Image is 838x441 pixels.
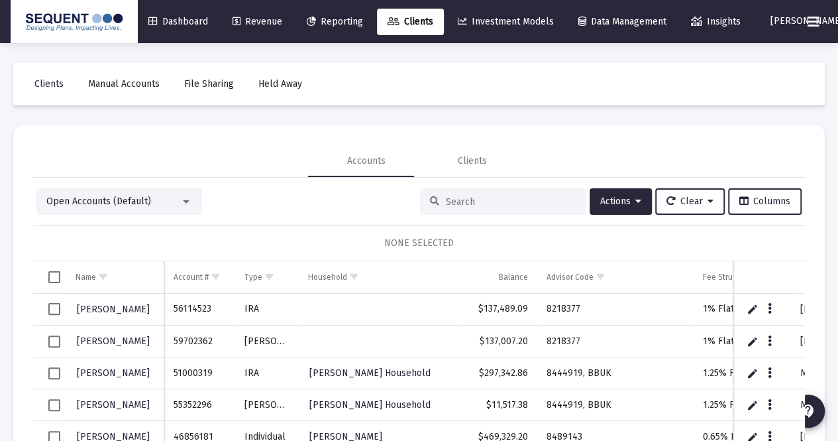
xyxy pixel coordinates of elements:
[77,336,150,347] span: [PERSON_NAME]
[258,78,302,90] span: Held Away
[76,272,96,283] div: Name
[48,303,60,315] div: Select row
[456,357,537,389] td: $297,342.86
[164,326,235,357] td: 59702362
[456,389,537,421] td: $11,517.38
[77,304,150,315] span: [PERSON_NAME]
[264,272,274,282] span: Show filter options for column 'Type'
[755,8,797,34] button: [PERSON_NAME]
[235,294,299,326] td: IRA
[21,9,128,35] img: Dashboard
[164,389,235,421] td: 55352296
[222,9,293,35] a: Revenue
[77,399,150,410] span: [PERSON_NAME]
[747,336,759,347] a: Edit
[308,272,347,283] div: Household
[703,272,760,283] div: Fee Structure(s)
[800,403,816,419] mat-icon: contact_support
[537,326,694,357] td: 8218377
[164,261,235,293] td: Column Account #
[66,261,164,293] td: Column Name
[88,78,160,90] span: Manual Accounts
[235,326,299,357] td: [PERSON_NAME]
[174,272,209,283] div: Account #
[76,363,151,383] a: [PERSON_NAME]
[148,16,208,27] span: Dashboard
[184,78,234,90] span: File Sharing
[739,196,790,207] span: Columns
[747,399,759,411] a: Edit
[308,363,432,383] a: [PERSON_NAME] Household
[666,196,713,207] span: Clear
[590,188,652,215] button: Actions
[600,196,641,207] span: Actions
[694,389,790,421] td: 1.25% Flat Rate
[694,261,790,293] td: Column Fee Structure(s)
[728,188,802,215] button: Columns
[447,9,564,35] a: Investment Models
[235,389,299,421] td: [PERSON_NAME]
[446,196,576,208] input: Search
[76,300,151,319] a: [PERSON_NAME]
[24,71,74,97] a: Clients
[537,357,694,389] td: 8444919, BBUK
[244,272,262,283] div: Type
[747,367,759,379] a: Edit
[596,272,605,282] span: Show filter options for column 'Advisor Code'
[537,389,694,421] td: 8444919, BBUK
[98,272,108,282] span: Show filter options for column 'Name'
[48,399,60,411] div: Select row
[537,261,694,293] td: Column Advisor Code
[48,367,60,379] div: Select row
[138,9,219,35] a: Dashboard
[78,71,170,97] a: Manual Accounts
[377,9,444,35] a: Clients
[48,336,60,347] div: Select row
[655,188,725,215] button: Clear
[44,237,794,250] div: NONE SELECTED
[307,16,363,27] span: Reporting
[77,367,150,379] span: [PERSON_NAME]
[537,294,694,326] td: 8218377
[235,357,299,389] td: IRA
[76,395,151,414] a: [PERSON_NAME]
[296,9,374,35] a: Reporting
[388,16,433,27] span: Clients
[458,155,487,168] div: Clients
[308,395,432,414] a: [PERSON_NAME] Household
[694,357,790,389] td: 1.25% Flat Rate
[164,294,235,326] td: 56114523
[309,399,431,410] span: [PERSON_NAME] Household
[547,272,594,283] div: Advisor Code
[568,9,677,35] a: Data Management
[694,294,790,326] td: 1% Flat Rate
[694,326,790,357] td: 1% Flat Rate
[211,272,221,282] span: Show filter options for column 'Account #'
[691,16,741,27] span: Insights
[34,78,64,90] span: Clients
[578,16,666,27] span: Data Management
[233,16,282,27] span: Revenue
[347,155,386,168] div: Accounts
[174,71,244,97] a: File Sharing
[309,367,431,379] span: [PERSON_NAME] Household
[48,271,60,283] div: Select all
[76,332,151,351] a: [PERSON_NAME]
[456,294,537,326] td: $137,489.09
[46,196,151,207] span: Open Accounts (Default)
[499,272,528,283] div: Balance
[458,16,554,27] span: Investment Models
[456,261,537,293] td: Column Balance
[235,261,299,293] td: Column Type
[299,261,456,293] td: Column Household
[164,357,235,389] td: 51000319
[456,326,537,357] td: $137,007.20
[680,9,751,35] a: Insights
[349,272,359,282] span: Show filter options for column 'Household'
[747,303,759,315] a: Edit
[248,71,313,97] a: Held Away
